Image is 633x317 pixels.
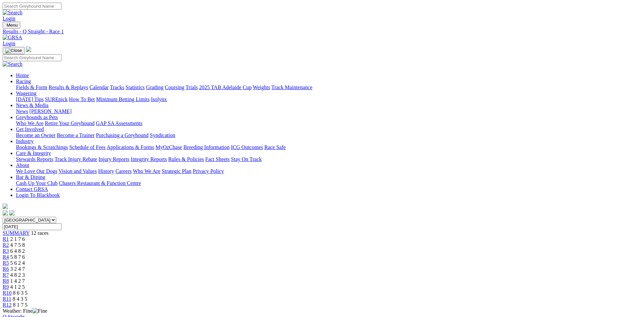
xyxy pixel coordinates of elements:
div: Racing [16,84,630,90]
a: Racing [16,79,31,84]
a: Stay On Track [231,156,262,162]
a: SUREpick [45,96,67,102]
a: Login [3,41,15,46]
div: Wagering [16,96,630,102]
img: Search [3,61,23,67]
input: Search [3,3,61,10]
span: 8 4 3 5 [13,296,27,302]
img: GRSA [3,35,22,41]
a: MyOzChase [156,144,182,150]
img: Search [3,10,23,16]
a: [PERSON_NAME] [29,108,71,114]
span: 3 2 4 7 [10,266,25,272]
a: Schedule of Fees [69,144,105,150]
div: Get Involved [16,132,630,138]
a: Vision and Values [58,168,97,174]
span: 4 8 2 3 [10,272,25,278]
a: 2025 TAB Adelaide Cup [199,84,252,90]
span: 8 1 7 5 [13,302,28,308]
a: Greyhounds as Pets [16,114,58,120]
a: Login To Blackbook [16,192,60,198]
a: R2 [3,242,9,248]
a: Retire Your Greyhound [45,120,95,126]
span: 6 4 8 2 [10,248,25,254]
a: Bookings & Scratchings [16,144,68,150]
a: Integrity Reports [131,156,167,162]
a: Weights [253,84,270,90]
a: Coursing [165,84,184,90]
a: R4 [3,254,9,260]
a: Careers [115,168,132,174]
span: 1 4 2 7 [10,278,25,284]
a: How To Bet [69,96,95,102]
img: Fine [33,308,47,314]
a: Privacy Policy [193,168,224,174]
a: R6 [3,266,9,272]
input: Search [3,54,61,61]
span: R3 [3,248,9,254]
a: Injury Reports [98,156,129,162]
a: R7 [3,272,9,278]
a: Race Safe [264,144,285,150]
a: Login [3,16,15,21]
span: 2 1 7 6 [10,236,25,242]
img: logo-grsa-white.png [3,204,8,209]
div: About [16,168,630,174]
a: R12 [3,302,12,308]
a: Fact Sheets [205,156,230,162]
a: Trials [185,84,198,90]
a: SUMMARY [3,230,30,236]
a: Who We Are [16,120,44,126]
a: Stewards Reports [16,156,53,162]
img: Close [5,48,22,53]
a: Breeding Information [183,144,230,150]
a: Become an Owner [16,132,55,138]
a: Become a Trainer [57,132,95,138]
a: Chasers Restaurant & Function Centre [59,180,141,186]
span: 5 6 2 4 [10,260,25,266]
a: News & Media [16,102,49,108]
div: Greyhounds as Pets [16,120,630,126]
img: logo-grsa-white.png [26,47,31,52]
a: Isolynx [151,96,167,102]
a: Track Injury Rebate [54,156,97,162]
img: facebook.svg [3,210,8,216]
button: Toggle navigation [3,47,25,54]
a: R11 [3,296,11,302]
a: Fields & Form [16,84,47,90]
a: Results & Replays [49,84,88,90]
span: 8 6 3 5 [13,290,28,296]
span: 4 1 2 5 [10,284,25,290]
div: News & Media [16,108,630,114]
span: R9 [3,284,9,290]
a: Syndication [150,132,175,138]
a: Care & Integrity [16,150,51,156]
a: Purchasing a Greyhound [96,132,149,138]
a: R5 [3,260,9,266]
a: [DATE] Tips [16,96,44,102]
a: R1 [3,236,9,242]
a: ICG Outcomes [231,144,263,150]
a: Applications & Forms [107,144,154,150]
a: About [16,162,29,168]
span: 12 races [31,230,49,236]
a: Who We Are [133,168,160,174]
a: Get Involved [16,126,44,132]
span: 4 7 5 8 [10,242,25,248]
a: Results - Q Straight - Race 1 [3,29,630,35]
a: Cash Up Your Club [16,180,57,186]
div: Industry [16,144,630,150]
img: twitter.svg [9,210,15,216]
a: Contact GRSA [16,186,48,192]
a: GAP SA Assessments [96,120,143,126]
